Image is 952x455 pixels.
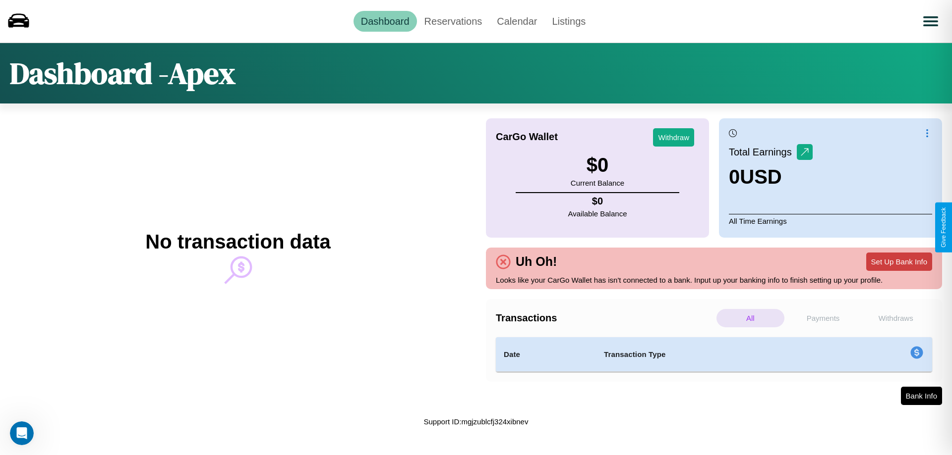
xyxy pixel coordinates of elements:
[568,196,627,207] h4: $ 0
[417,11,490,32] a: Reservations
[496,337,932,372] table: simple table
[496,312,714,324] h4: Transactions
[489,11,544,32] a: Calendar
[716,309,784,327] p: All
[862,309,930,327] p: Withdraws
[496,131,558,143] h4: CarGo Wallet
[511,254,562,269] h4: Uh Oh!
[571,154,624,176] h3: $ 0
[10,421,34,445] iframe: Intercom live chat
[544,11,593,32] a: Listings
[653,128,694,147] button: Withdraw
[917,7,945,35] button: Open menu
[866,253,932,271] button: Set Up Bank Info
[354,11,417,32] a: Dashboard
[496,273,932,287] p: Looks like your CarGo Wallet has isn't connected to a bank. Input up your banking info to finish ...
[901,387,942,405] button: Bank Info
[568,207,627,220] p: Available Balance
[504,349,588,360] h4: Date
[604,349,829,360] h4: Transaction Type
[571,176,624,190] p: Current Balance
[940,207,947,248] div: Give Feedback
[729,214,932,228] p: All Time Earnings
[424,415,529,428] p: Support ID: mgjzublcfj324xibnev
[789,309,857,327] p: Payments
[10,53,236,94] h1: Dashboard - Apex
[729,143,797,161] p: Total Earnings
[729,166,813,188] h3: 0 USD
[145,231,330,253] h2: No transaction data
